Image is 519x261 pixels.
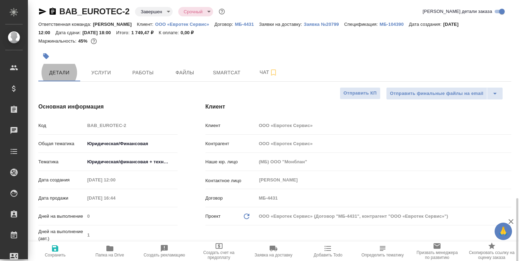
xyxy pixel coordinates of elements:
svg: Подписаться [269,68,278,77]
p: Общая тематика [38,140,85,147]
p: Контрагент [205,140,256,147]
p: Маржинальность: [38,38,78,44]
button: Папка на Drive [82,241,137,261]
input: Пустое поле [256,193,511,203]
span: Детали [43,68,76,77]
span: 🙏 [497,224,509,239]
input: Пустое поле [85,120,178,130]
span: Создать счет на предоплату [196,250,242,260]
p: Клиент: [137,22,155,27]
span: Призвать менеджера по развитию [414,250,460,260]
button: Добавить тэг [38,49,54,64]
div: Завершен [135,7,172,16]
p: Договор: [215,22,235,27]
p: 1 749,47 ₽ [131,30,159,35]
button: Сохранить [28,241,82,261]
button: Заявка на доставку [246,241,301,261]
span: Работы [126,68,160,77]
p: Дата создания: [409,22,443,27]
input: Пустое поле [85,211,178,221]
p: Дней на выполнение (авт.) [38,228,85,242]
h4: Основная информация [38,103,178,111]
button: 806.54 RUB; [89,37,98,46]
p: Договор [205,195,256,202]
button: Заявка №20799 [304,21,344,28]
h4: Клиент [205,103,511,111]
p: МБ-104390 [379,22,409,27]
span: Папка на Drive [96,253,124,258]
a: МБ-4431 [235,21,259,27]
span: Отправить финальные файлы на email [390,90,483,98]
input: Пустое поле [256,157,511,167]
input: Пустое поле [256,139,511,149]
span: Скопировать ссылку на оценку заказа [469,250,515,260]
button: Создать рекламацию [137,241,191,261]
div: ООО «Евротек Сервис» (Договор "МБ-4431", контрагент "ООО «Евротек Сервис»") [256,210,511,222]
input: Пустое поле [85,193,146,203]
p: К оплате: [159,30,181,35]
button: Определить тематику [355,241,410,261]
p: Дата сдачи: [55,30,82,35]
p: Дней на выполнение [38,213,85,220]
p: Клиент [205,122,256,129]
button: Завершен [138,9,164,15]
p: [PERSON_NAME] [93,22,137,27]
button: Срочный [182,9,205,15]
button: Добавить Todo [301,241,355,261]
button: Отправить финальные файлы на email [386,87,487,100]
p: [DATE] 18:00 [82,30,116,35]
p: Наше юр. лицо [205,158,256,165]
a: ООО «Евротек Сервис» [155,21,215,27]
span: Услуги [84,68,118,77]
input: Пустое поле [256,120,511,130]
div: split button [386,87,503,100]
span: Заявка на доставку [255,253,292,258]
a: МБ-104390 [379,21,409,27]
p: ООО «Евротек Сервис» [155,22,215,27]
button: Создать счет на предоплату [191,241,246,261]
p: 45% [78,38,89,44]
div: Юридическая/Финансовая [85,138,178,150]
span: Добавить Todo [314,253,342,258]
span: Создать рекламацию [144,253,185,258]
div: Завершен [178,7,213,16]
p: МБ-4431 [235,22,259,27]
p: Ответственная команда: [38,22,93,27]
span: Smartcat [210,68,243,77]
span: Чат [252,68,285,77]
span: Определить тематику [361,253,404,258]
p: Проект [205,213,221,220]
span: Отправить КП [344,89,377,97]
input: Пустое поле [85,175,146,185]
button: Отправить КП [340,87,381,99]
span: Файлы [168,68,202,77]
button: Скопировать ссылку на оценку заказа [465,241,519,261]
p: Спецификация: [344,22,379,27]
p: Тематика [38,158,85,165]
p: Дата продажи [38,195,85,202]
p: Заявки на доставку: [259,22,304,27]
p: Заявка №20799 [304,22,344,27]
a: BAB_EUROTEC-2 [59,7,129,16]
button: Призвать менеджера по развитию [410,241,464,261]
p: Дата создания [38,177,85,184]
p: Контактное лицо [205,177,256,184]
button: Скопировать ссылку [48,7,57,16]
button: Скопировать ссылку для ЯМессенджера [38,7,47,16]
span: Сохранить [45,253,66,258]
input: Пустое поле [85,230,178,240]
span: [PERSON_NAME] детали заказа [423,8,492,15]
button: 🙏 [495,223,512,240]
p: Код [38,122,85,129]
p: Итого: [116,30,131,35]
div: Юридическая/финансовая + техника [85,156,178,168]
p: 0,00 ₽ [181,30,199,35]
